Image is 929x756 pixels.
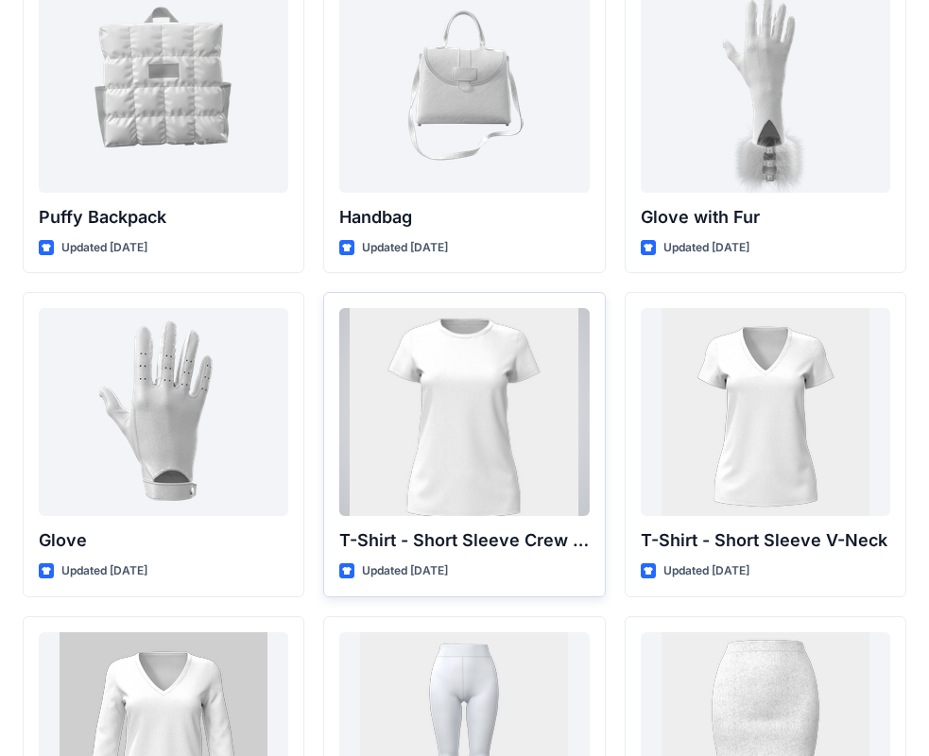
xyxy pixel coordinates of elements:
[641,527,890,554] p: T-Shirt - Short Sleeve V-Neck
[339,527,589,554] p: T-Shirt - Short Sleeve Crew Neck
[663,238,749,258] p: Updated [DATE]
[39,204,288,231] p: Puffy Backpack
[362,561,448,581] p: Updated [DATE]
[362,238,448,258] p: Updated [DATE]
[39,308,288,516] a: Glove
[61,238,147,258] p: Updated [DATE]
[39,527,288,554] p: Glove
[339,204,589,231] p: Handbag
[61,561,147,581] p: Updated [DATE]
[641,308,890,516] a: T-Shirt - Short Sleeve V-Neck
[663,561,749,581] p: Updated [DATE]
[641,204,890,231] p: Glove with Fur
[339,308,589,516] a: T-Shirt - Short Sleeve Crew Neck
